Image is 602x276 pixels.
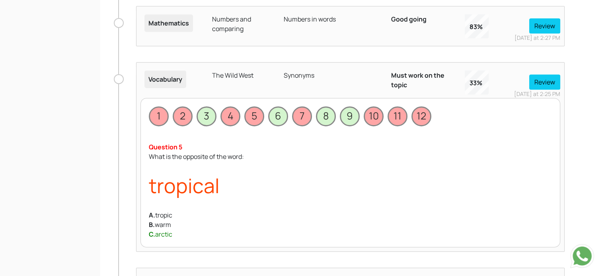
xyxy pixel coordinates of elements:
b: C. [149,230,155,239]
div: Numbers in words [279,10,386,42]
span: 7 [292,106,312,126]
b: Good going [391,15,426,23]
span: 4 [220,106,240,126]
span: You got this wrong [503,134,552,142]
b: Question 5 [149,143,182,151]
div: Numbers and comparing [207,10,279,42]
span: 11 [388,106,407,126]
div: The Wild West [207,67,279,98]
span: 12 [411,106,431,126]
span: 2 [173,106,193,126]
span: 8 [316,106,336,126]
span: 1 [149,106,169,126]
div: warm [149,220,552,229]
b: Mathematics [148,19,189,27]
button: Review [529,74,560,90]
button: Review [529,18,560,33]
img: Send whatsapp message to +442080035976 [570,244,594,268]
b: A. [149,211,155,219]
div: Synonyms [279,67,386,98]
span: 9 [340,106,360,126]
span: 6 [268,106,288,126]
span: 10 [364,106,384,126]
b: Must work on the topic [391,71,444,89]
strong: 33% [470,78,482,88]
small: [DATE] at 2:27 PM [514,34,560,41]
small: [DATE] at 2:25 PM [514,90,560,98]
b: B. [149,220,155,229]
div: tropic [149,210,552,220]
strong: 83% [470,22,483,31]
div: What is the opposite of the word: [149,152,552,201]
span: 5 [244,106,264,126]
span: tropical [149,172,220,199]
b: Vocabulary [148,75,182,84]
div: arctic [149,229,552,239]
span: 3 [197,106,216,126]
